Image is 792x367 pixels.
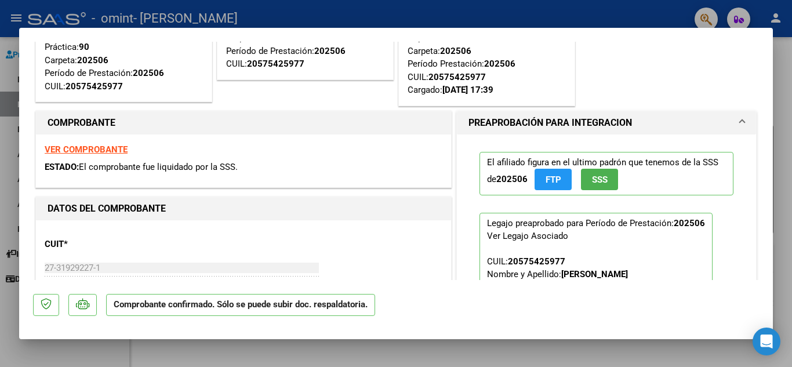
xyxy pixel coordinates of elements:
[48,203,166,214] strong: DATOS DEL COMPROBANTE
[314,46,346,56] strong: 202506
[592,175,608,185] span: SSS
[487,230,568,242] div: Ver Legajo Asociado
[48,117,115,128] strong: COMPROBANTE
[546,175,561,185] span: FTP
[468,116,632,130] h1: PREAPROBACIÓN PARA INTEGRACION
[106,294,375,317] p: Comprobante confirmado. Sólo se puede subir doc. respaldatoria.
[428,71,486,84] div: 20575425977
[535,169,572,190] button: FTP
[487,256,677,330] span: CUIL: Nombre y Apellido: Período Desde: Período Hasta: Admite Dependencia:
[674,218,705,228] strong: 202506
[581,169,618,190] button: SSS
[66,80,123,93] div: 20575425977
[79,162,238,172] span: El comprobante fue liquidado por la SSS.
[508,255,565,268] div: 20575425977
[440,46,471,56] strong: 202506
[45,144,128,155] a: VER COMPROBANTE
[457,135,756,364] div: PREAPROBACIÓN PARA INTEGRACION
[479,213,713,337] p: Legajo preaprobado para Período de Prestación:
[484,59,515,69] strong: 202506
[457,111,756,135] mat-expansion-panel-header: PREAPROBACIÓN PARA INTEGRACION
[496,174,528,184] strong: 202506
[247,57,304,71] div: 20575425977
[442,85,493,95] strong: [DATE] 17:39
[753,328,780,355] div: Open Intercom Messenger
[479,152,733,195] p: El afiliado figura en el ultimo padrón que tenemos de la SSS de
[45,238,164,251] p: CUIT
[45,162,79,172] span: ESTADO:
[561,269,628,279] strong: [PERSON_NAME]
[77,55,108,66] strong: 202506
[133,68,164,78] strong: 202506
[79,42,89,52] strong: 90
